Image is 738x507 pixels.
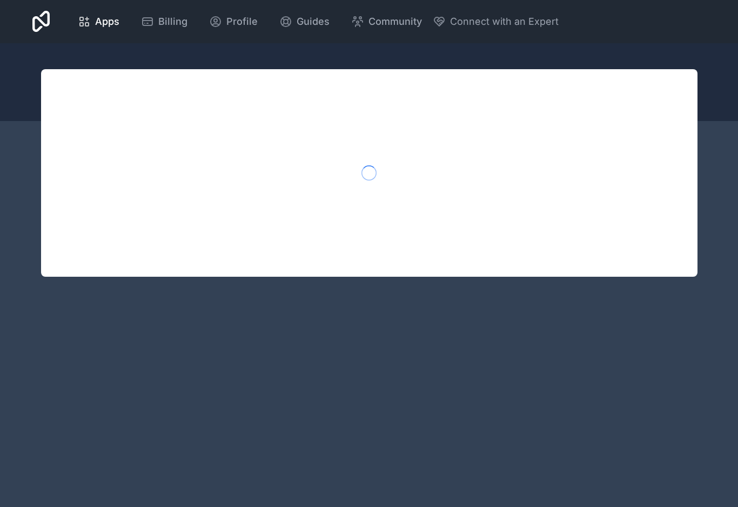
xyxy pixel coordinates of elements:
[433,14,559,29] button: Connect with an Expert
[343,10,431,34] a: Community
[95,14,119,29] span: Apps
[368,14,422,29] span: Community
[226,14,258,29] span: Profile
[450,14,559,29] span: Connect with an Expert
[200,10,266,34] a: Profile
[132,10,196,34] a: Billing
[69,10,128,34] a: Apps
[297,14,330,29] span: Guides
[271,10,338,34] a: Guides
[158,14,187,29] span: Billing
